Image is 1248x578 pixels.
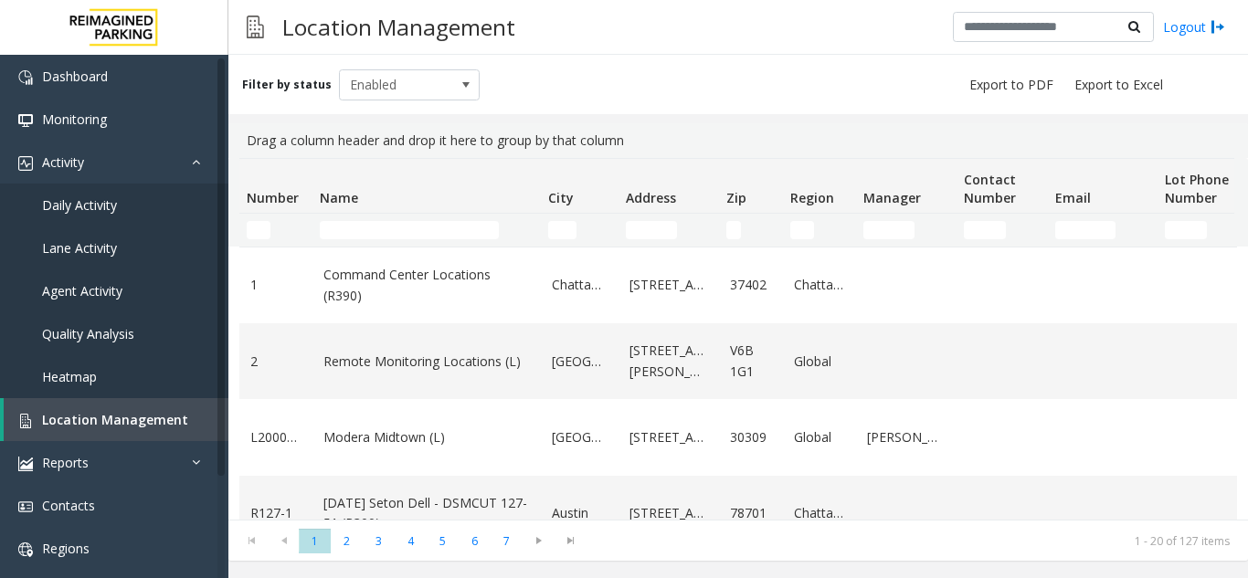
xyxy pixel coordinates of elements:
[320,189,358,206] span: Name
[794,427,845,447] a: Global
[863,221,915,239] input: Manager Filter
[1067,72,1170,98] button: Export to Excel
[247,189,299,206] span: Number
[247,221,270,239] input: Number Filter
[18,414,33,428] img: 'icon'
[548,189,574,206] span: City
[323,265,530,306] a: Command Center Locations (R390)
[969,76,1053,94] span: Export to PDF
[250,352,301,372] a: 2
[794,275,845,295] a: Chattanooga
[427,529,459,553] span: Page 5
[18,542,33,557] img: 'icon'
[794,503,845,523] a: Chattanooga
[1074,76,1163,94] span: Export to Excel
[552,275,608,295] a: Chattanooga
[964,171,1016,206] span: Contact Number
[523,528,555,553] span: Go to the next page
[18,457,33,471] img: 'icon'
[18,70,33,85] img: 'icon'
[228,158,1248,520] div: Data table
[626,189,676,206] span: Address
[42,497,95,514] span: Contacts
[552,427,608,447] a: [GEOGRAPHIC_DATA]
[250,427,301,447] a: L20000500
[1211,17,1225,37] img: logout
[629,503,708,523] a: [STREET_ADDRESS]
[250,275,301,295] a: 1
[18,499,33,514] img: 'icon'
[247,5,264,49] img: pageIcon
[1055,221,1116,239] input: Email Filter
[726,189,746,206] span: Zip
[42,282,122,300] span: Agent Activity
[42,196,117,214] span: Daily Activity
[18,156,33,171] img: 'icon'
[629,427,708,447] a: [STREET_ADDRESS]
[867,427,946,447] a: [PERSON_NAME]
[42,454,89,471] span: Reports
[598,533,1230,549] kendo-pager-info: 1 - 20 of 127 items
[526,533,551,548] span: Go to the next page
[790,221,814,239] input: Region Filter
[555,528,587,553] span: Go to the last page
[629,275,708,295] a: [STREET_ADDRESS]
[730,427,772,447] a: 30309
[320,221,499,239] input: Name Filter
[395,529,427,553] span: Page 4
[1165,171,1229,206] span: Lot Phone Number
[42,540,90,557] span: Regions
[790,189,834,206] span: Region
[273,5,524,49] h3: Location Management
[964,221,1006,239] input: Contact Number Filter
[363,529,395,553] span: Page 3
[730,503,772,523] a: 78701
[730,275,772,295] a: 37402
[783,214,856,247] td: Region Filter
[42,368,97,385] span: Heatmap
[719,214,783,247] td: Zip Filter
[42,68,108,85] span: Dashboard
[4,398,228,441] a: Location Management
[323,427,530,447] a: Modera Midtown (L)
[459,529,491,553] span: Page 6
[18,113,33,128] img: 'icon'
[626,221,677,239] input: Address Filter
[42,325,134,342] span: Quality Analysis
[957,214,1048,247] td: Contact Number Filter
[548,221,576,239] input: City Filter
[42,110,107,128] span: Monitoring
[239,214,312,247] td: Number Filter
[552,503,608,523] a: Austin
[323,352,530,372] a: Remote Monitoring Locations (L)
[726,221,741,239] input: Zip Filter
[42,239,117,257] span: Lane Activity
[42,411,188,428] span: Location Management
[340,70,451,100] span: Enabled
[491,529,523,553] span: Page 7
[730,341,772,382] a: V6B 1G1
[558,533,583,548] span: Go to the last page
[794,352,845,372] a: Global
[1165,221,1207,239] input: Lot Phone Number Filter
[619,214,719,247] td: Address Filter
[962,72,1061,98] button: Export to PDF
[552,352,608,372] a: [GEOGRAPHIC_DATA]
[331,529,363,553] span: Page 2
[323,493,530,534] a: [DATE] Seton Dell - DSMCUT 127-51 (R390)
[250,503,301,523] a: R127-1
[239,123,1237,158] div: Drag a column header and drop it here to group by that column
[1048,214,1158,247] td: Email Filter
[541,214,619,247] td: City Filter
[629,341,708,382] a: [STREET_ADDRESS][PERSON_NAME]
[1163,17,1225,37] a: Logout
[312,214,541,247] td: Name Filter
[42,153,84,171] span: Activity
[863,189,921,206] span: Manager
[299,529,331,553] span: Page 1
[856,214,957,247] td: Manager Filter
[242,77,332,93] label: Filter by status
[1055,189,1091,206] span: Email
